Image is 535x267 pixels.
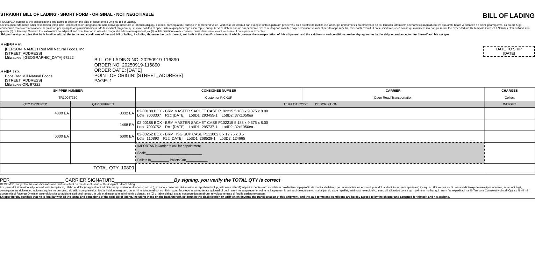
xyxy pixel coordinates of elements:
td: 02-00188 BOX - BRM MASTER SACHET CASE P102215 5.188 x 9.375 x 8.00 Lot#: 7003752 Rct: [DATE] LotI... [136,119,484,131]
td: 3332 EA [71,108,136,119]
td: WEIGHT [484,101,535,108]
div: DATE TO SHIP [DATE] [483,46,535,57]
div: Customer PICKUP [137,96,300,99]
td: QTY ORDERED [0,101,71,108]
div: BILL OF LADING [392,12,535,20]
div: Shipper hereby certifies that he is familiar with all the terms and conditions of the said bill o... [0,33,535,36]
td: TOTAL QTY: 10800 [0,163,136,172]
td: SHIPPER NUMBER [0,87,136,101]
div: BILL OF LADING NO: 20250919-116890 ORDER NO: 20250919-116890 ORDER DATE: [DATE] POINT OF ORIGIN: ... [94,57,535,83]
div: SHIP TO: [0,69,94,74]
div: [PERSON_NAME]'s Red Mill Natural Foods, Inc [STREET_ADDRESS] Milwaukie, [GEOGRAPHIC_DATA] 97222 [5,47,93,60]
div: Open Road Transportation [304,96,483,99]
td: 1468 EA [71,119,136,131]
div: TR10047360 [2,96,134,99]
td: ITEM/LOT CODE DESCRIPTION [136,101,484,108]
td: 6000 EA [71,131,136,143]
td: 02-00252 BOX - BRM HSG SUP CASE P111002 6 x 12.75 x 8.5 Lot#: 110893 Rct: [DATE] LotID1: 268529-1... [136,131,484,143]
td: QTY SHIPPED [71,101,136,108]
div: SHIPPER: [0,42,94,47]
td: 02-00188 BOX - BRM MASTER SACHET CASE P102215 5.188 x 9.375 x 8.00 Lot#: 7003307 Rct: [DATE] LotI... [136,108,484,119]
div: Collect [486,96,533,99]
td: CHARGES [484,87,535,101]
td: 4800 EA [0,108,71,119]
td: CARRIER [302,87,484,101]
div: Bobs Red Mill Natural Foods [STREET_ADDRESS] Milwaukie OR, 97222 [5,74,93,87]
td: 6000 EA [0,131,71,143]
span: By signing, you verify the TOTAL QTY is correct [174,177,280,183]
td: CONSIGNEE NUMBER [136,87,302,101]
td: IMPORTANT: Carrier to call for appointment Seal#_______________________________ Pallets In_______... [136,142,484,163]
